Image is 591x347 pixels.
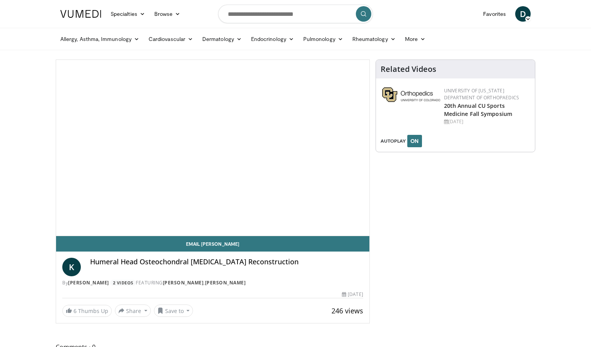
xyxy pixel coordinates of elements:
[90,258,363,266] h4: Humeral Head Osteochondral [MEDICAL_DATA] Reconstruction
[62,258,81,276] a: K
[382,87,440,102] img: 355603a8-37da-49b6-856f-e00d7e9307d3.png.150x105_q85_autocrop_double_scale_upscale_version-0.2.png
[68,279,109,286] a: [PERSON_NAME]
[163,279,204,286] a: [PERSON_NAME]
[115,304,151,317] button: Share
[348,31,400,47] a: Rheumatology
[60,10,101,18] img: VuMedi Logo
[407,135,422,147] button: ON
[444,118,529,125] div: [DATE]
[342,291,363,298] div: [DATE]
[150,6,185,22] a: Browse
[110,280,136,286] a: 2 Videos
[331,306,363,315] span: 246 views
[62,305,112,317] a: 6 Thumbs Up
[106,6,150,22] a: Specialties
[246,31,299,47] a: Endocrinology
[381,138,406,145] span: AUTOPLAY
[73,307,77,315] span: 6
[198,31,246,47] a: Dermatology
[144,31,198,47] a: Cardiovascular
[62,279,363,286] div: By FEATURING ,
[56,236,369,252] a: Email [PERSON_NAME]
[218,5,373,23] input: Search topics, interventions
[154,304,193,317] button: Save to
[478,6,511,22] a: Favorites
[444,102,512,117] a: 20th Annual CU Sports Medicine Fall Symposium
[381,65,436,74] h4: Related Videos
[444,87,519,101] a: University of [US_STATE] Department of Orthopaedics
[56,60,369,236] video-js: Video Player
[299,31,348,47] a: Pulmonology
[56,31,144,47] a: Allergy, Asthma, Immunology
[515,6,531,22] a: D
[400,31,430,47] a: More
[205,279,246,286] a: [PERSON_NAME]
